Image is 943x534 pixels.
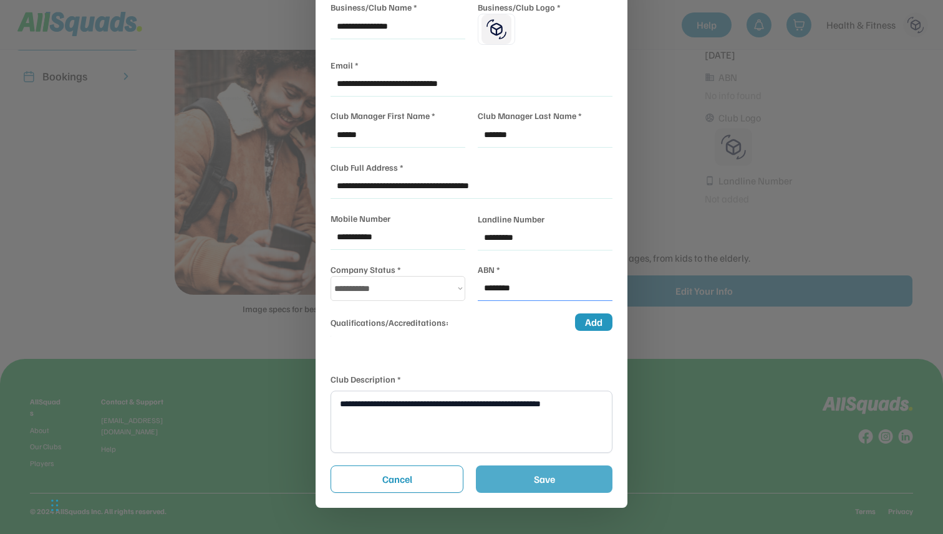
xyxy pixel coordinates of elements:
button: Add [575,313,612,331]
div: Business/Club Name * [331,1,417,14]
div: Business/Club Logo * [478,1,561,14]
div: Club Description * [331,373,401,386]
div: Landline Number [478,212,544,226]
button: Cancel [331,465,463,493]
button: Save [476,465,612,493]
div: ABN * [478,263,500,276]
div: Club Full Address * [331,161,404,174]
div: Company Status * [331,263,401,276]
div: Club Manager Last Name * [478,109,582,122]
div: Mobile Number [331,212,390,225]
div: Email * [331,59,359,72]
div: Club Manager First Name * [331,109,435,122]
div: Qualifications/Accreditations: [331,316,448,329]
